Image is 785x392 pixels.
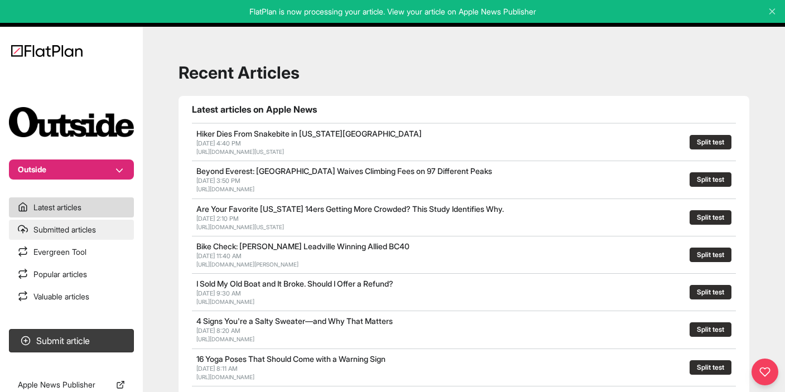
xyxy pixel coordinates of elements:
[196,354,386,364] a: 16 Yoga Poses That Should Come with a Warning Sign
[192,103,736,116] h1: Latest articles on Apple News
[196,327,240,335] span: [DATE] 8:20 AM
[690,172,731,187] button: Split test
[196,224,284,230] a: [URL][DOMAIN_NAME][US_STATE]
[196,148,284,155] a: [URL][DOMAIN_NAME][US_STATE]
[690,135,731,149] button: Split test
[9,242,134,262] a: Evergreen Tool
[196,316,393,326] a: 4 Signs You're a Salty Sweater—and Why That Matters
[196,241,410,251] a: Bike Check: [PERSON_NAME] Leadville Winning Allied BC40
[9,287,134,307] a: Valuable articles
[196,204,504,214] a: Are Your Favorite [US_STATE] 14ers Getting More Crowded? This Study Identifies Why.
[11,45,83,57] img: Logo
[196,177,240,185] span: [DATE] 3:50 PM
[196,261,298,268] a: [URL][DOMAIN_NAME][PERSON_NAME]
[9,107,134,137] img: Publication Logo
[9,197,134,217] a: Latest articles
[9,159,134,180] button: Outside
[8,6,777,17] p: FlatPlan is now processing your article. View your article on Apple News Publisher
[690,248,731,262] button: Split test
[9,264,134,284] a: Popular articles
[690,360,731,375] button: Split test
[196,166,492,176] a: Beyond Everest: [GEOGRAPHIC_DATA] Waives Climbing Fees on 97 Different Peaks
[9,329,134,352] button: Submit article
[196,252,242,260] span: [DATE] 11:40 AM
[179,62,749,83] h1: Recent Articles
[196,186,254,192] a: [URL][DOMAIN_NAME]
[196,279,393,288] a: I Sold My Old Boat and It Broke. Should I Offer a Refund?
[196,365,238,372] span: [DATE] 8:11 AM
[196,374,254,380] a: [URL][DOMAIN_NAME]
[690,285,731,299] button: Split test
[196,289,241,297] span: [DATE] 9:30 AM
[690,210,731,225] button: Split test
[196,129,422,138] a: Hiker Dies From Snakebite in [US_STATE][GEOGRAPHIC_DATA]
[196,336,254,342] a: [URL][DOMAIN_NAME]
[196,298,254,305] a: [URL][DOMAIN_NAME]
[9,220,134,240] a: Submitted articles
[196,215,239,222] span: [DATE] 2:10 PM
[196,139,241,147] span: [DATE] 4:40 PM
[690,322,731,337] button: Split test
